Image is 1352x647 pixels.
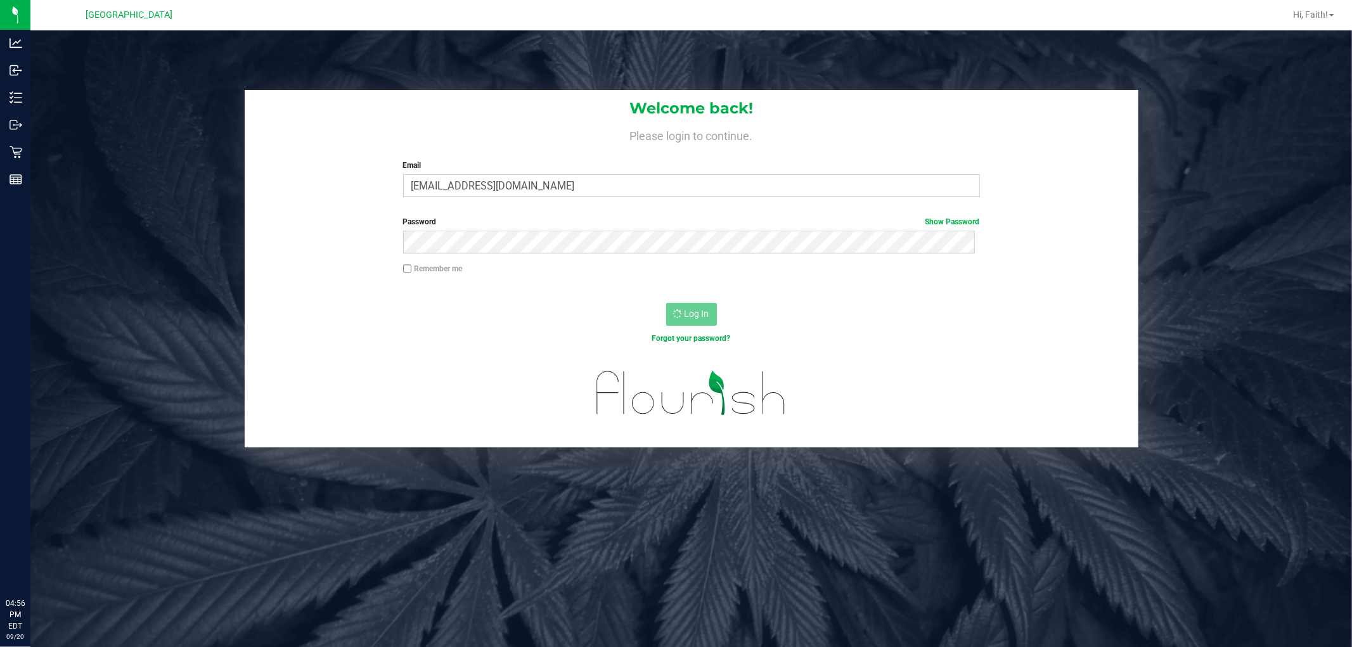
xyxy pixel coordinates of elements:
[579,357,803,429] img: flourish_logo.svg
[1293,10,1328,20] span: Hi, Faith!
[685,309,709,319] span: Log In
[10,64,22,77] inline-svg: Inbound
[403,263,463,274] label: Remember me
[10,173,22,186] inline-svg: Reports
[403,160,980,171] label: Email
[245,100,1138,117] h1: Welcome back!
[86,10,173,20] span: [GEOGRAPHIC_DATA]
[666,303,717,326] button: Log In
[925,217,980,226] a: Show Password
[652,334,731,343] a: Forgot your password?
[245,127,1138,142] h4: Please login to continue.
[403,264,412,273] input: Remember me
[6,632,25,641] p: 09/20
[6,598,25,632] p: 04:56 PM EDT
[10,37,22,49] inline-svg: Analytics
[10,91,22,104] inline-svg: Inventory
[10,119,22,131] inline-svg: Outbound
[10,146,22,158] inline-svg: Retail
[403,217,437,226] span: Password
